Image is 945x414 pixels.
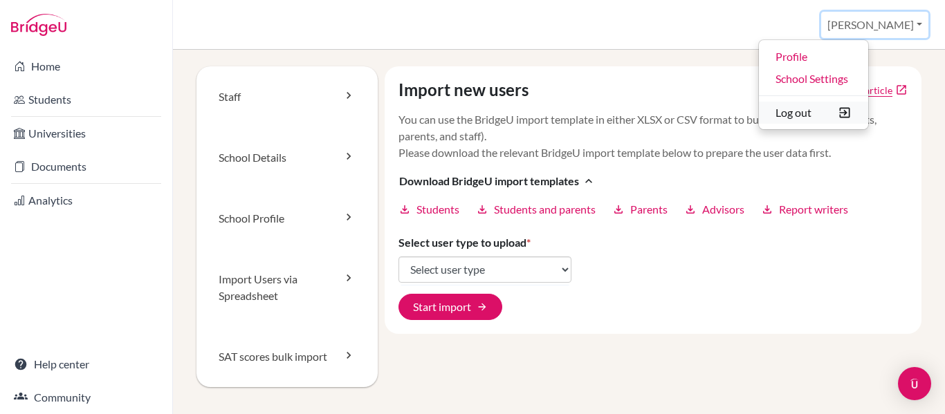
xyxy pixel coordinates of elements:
a: downloadParents [612,201,668,218]
a: School Settings [759,68,868,90]
a: downloadStudents [398,201,459,218]
a: Analytics [3,187,169,214]
img: Bridge-U [11,14,66,36]
i: download [684,203,697,216]
a: Profile [759,46,868,68]
a: downloadAdvisors [684,201,744,218]
div: Open Intercom Messenger [898,367,931,400]
a: Universities [3,120,169,147]
a: School Details [196,127,378,188]
span: Students and parents [494,201,596,218]
a: downloadReport writers [761,201,848,218]
span: Report writers [779,201,848,218]
span: Parents [630,201,668,218]
button: Log out [759,102,868,124]
i: download [612,203,625,216]
ul: [PERSON_NAME] [758,39,869,130]
a: Community [3,384,169,411]
a: Import Users via Spreadsheet [196,249,378,326]
a: Staff [196,66,378,127]
a: open_in_new [895,84,908,96]
a: Students [3,86,169,113]
a: School Profile [196,188,378,249]
a: Documents [3,153,169,180]
a: Home [3,53,169,80]
a: Help center [3,350,169,378]
span: Download BridgeU import templates [399,173,579,189]
a: downloadStudents and parents [476,201,596,218]
a: SAT scores bulk import [196,326,378,387]
i: download [476,203,488,216]
i: download [398,203,411,216]
label: Select user type to upload [398,234,531,251]
i: expand_less [582,174,596,188]
button: [PERSON_NAME] [821,12,928,38]
i: download [761,203,773,216]
button: Start import [398,294,502,320]
div: Download BridgeU import templatesexpand_less [398,201,908,218]
span: arrow_forward [477,301,488,312]
span: Advisors [702,201,744,218]
button: Download BridgeU import templatesexpand_less [398,172,596,190]
p: You can use the BridgeU import template in either XLSX or CSV format to bulk create users (studen... [398,111,908,161]
h4: Import new users [398,80,529,100]
span: Students [416,201,459,218]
